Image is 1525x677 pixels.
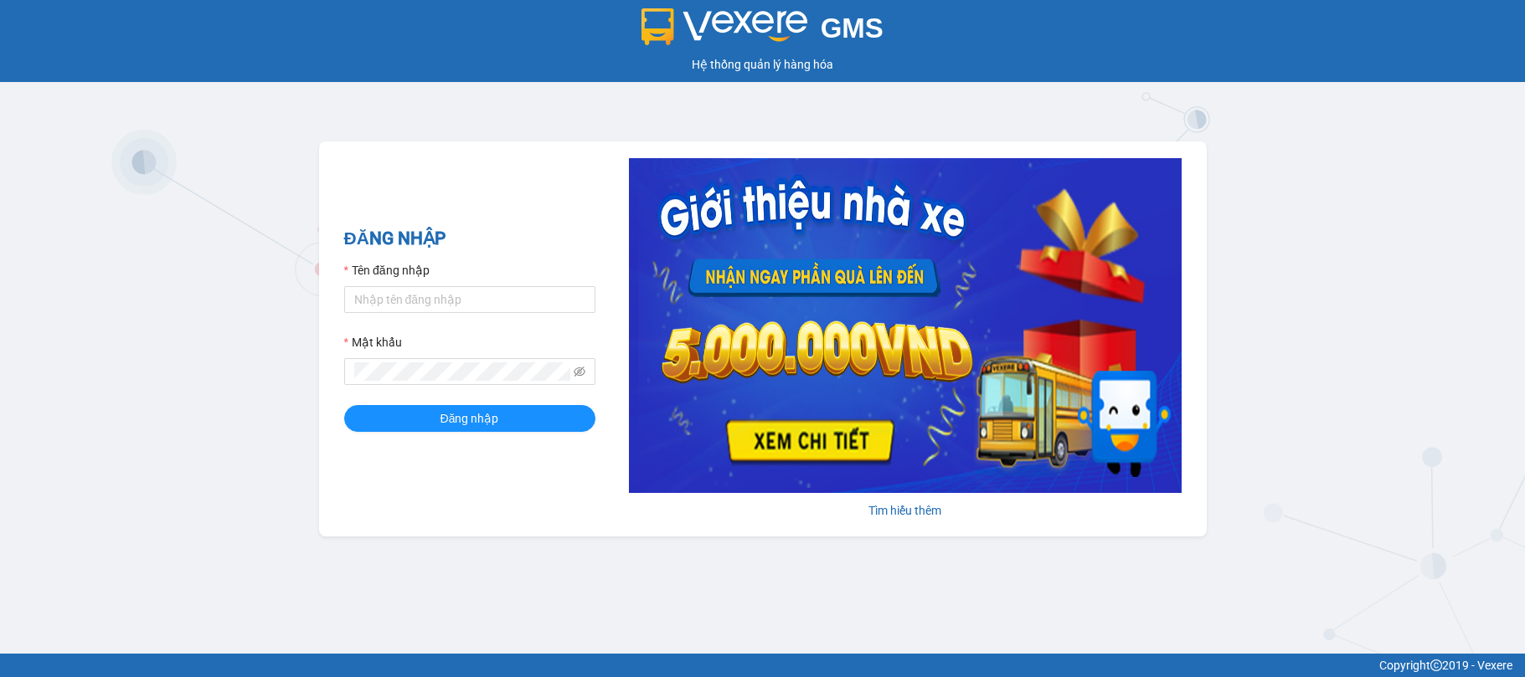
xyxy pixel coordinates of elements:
[344,286,595,313] input: Tên đăng nhập
[344,261,430,280] label: Tên đăng nhập
[13,656,1512,674] div: Copyright 2019 - Vexere
[641,8,807,45] img: logo 2
[574,366,585,377] span: eye-invisible
[629,158,1182,493] img: banner-0
[4,55,1521,74] div: Hệ thống quản lý hàng hóa
[821,13,884,44] span: GMS
[344,225,595,253] h2: ĐĂNG NHẬP
[641,25,884,38] a: GMS
[1430,659,1442,671] span: copyright
[344,333,402,351] label: Mật khẩu
[629,501,1182,520] div: Tìm hiểu thêm
[344,405,595,432] button: Đăng nhập
[354,362,570,381] input: Mật khẩu
[440,409,499,428] span: Đăng nhập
